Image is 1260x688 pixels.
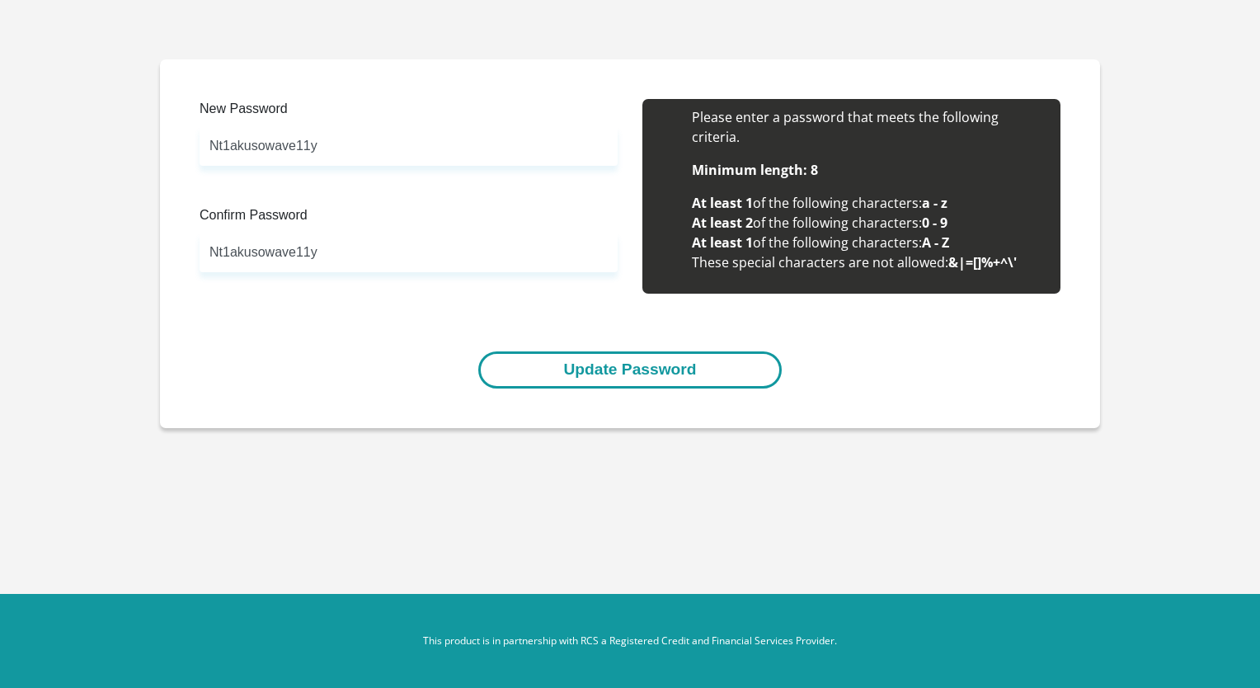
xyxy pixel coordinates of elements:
[200,125,618,166] input: Enter new Password
[922,194,947,212] b: a - z
[172,634,1088,648] p: This product is in partnership with RCS a Registered Credit and Financial Services Provider.
[692,233,753,252] b: At least 1
[200,99,618,125] label: New Password
[922,233,949,252] b: A - Z
[922,214,947,232] b: 0 - 9
[692,193,1044,213] li: of the following characters:
[692,161,818,179] b: Minimum length: 8
[478,351,781,389] button: Update Password
[692,233,1044,252] li: of the following characters:
[200,232,618,272] input: Confirm Password
[692,252,1044,272] li: These special characters are not allowed:
[692,194,753,212] b: At least 1
[948,253,1017,271] b: &|=[]%+^\'
[692,107,1044,147] li: Please enter a password that meets the following criteria.
[692,214,753,232] b: At least 2
[692,213,1044,233] li: of the following characters:
[200,205,618,232] label: Confirm Password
